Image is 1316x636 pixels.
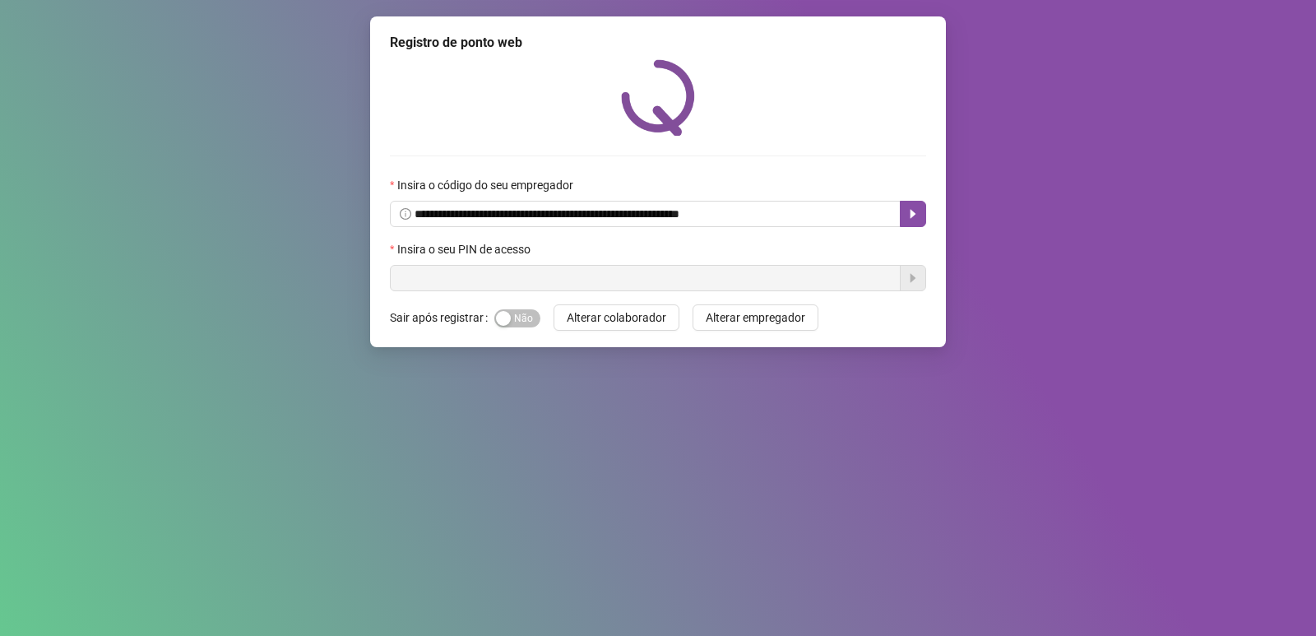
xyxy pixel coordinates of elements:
[906,207,920,221] span: caret-right
[706,309,805,327] span: Alterar empregador
[390,240,541,258] label: Insira o seu PIN de acesso
[400,208,411,220] span: info-circle
[390,176,584,194] label: Insira o código do seu empregador
[390,33,926,53] div: Registro de ponto web
[693,304,818,331] button: Alterar empregador
[390,304,494,331] label: Sair após registrar
[554,304,679,331] button: Alterar colaborador
[621,59,695,136] img: QRPoint
[567,309,666,327] span: Alterar colaborador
